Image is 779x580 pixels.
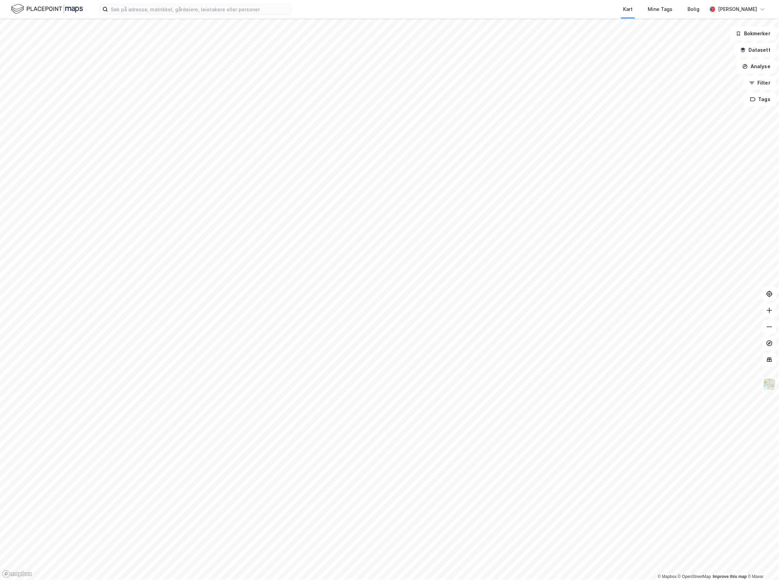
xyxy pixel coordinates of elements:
div: Mine Tags [648,5,672,13]
button: Bokmerker [730,27,776,40]
button: Filter [743,76,776,90]
iframe: Chat Widget [745,547,779,580]
button: Analyse [737,60,776,73]
div: Kart [623,5,633,13]
a: Mapbox homepage [2,570,32,578]
img: logo.f888ab2527a4732fd821a326f86c7f29.svg [11,3,83,15]
a: Improve this map [713,574,747,579]
a: Mapbox [658,574,677,579]
div: Kontrollprogram for chat [745,547,779,580]
button: Tags [744,92,776,106]
img: Z [763,378,776,391]
a: OpenStreetMap [678,574,711,579]
div: Bolig [687,5,699,13]
div: [PERSON_NAME] [718,5,757,13]
input: Søk på adresse, matrikkel, gårdeiere, leietakere eller personer [108,4,291,14]
button: Datasett [734,43,776,57]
